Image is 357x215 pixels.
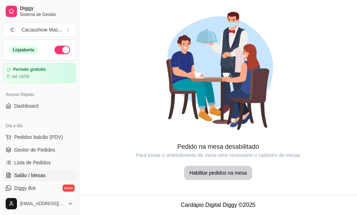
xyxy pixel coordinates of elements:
span: C [9,26,16,33]
div: Loja aberta [9,46,38,54]
span: Lista de Pedidos [14,159,51,166]
footer: Cardápio Digital Diggy © 2025 [79,195,357,215]
span: Gestor de Pedidos [14,146,55,153]
article: Período gratuito [13,67,46,72]
a: Gestor de Pedidos [3,144,76,155]
span: Diggy [20,5,73,12]
div: Acesso Rápido [3,89,76,100]
span: Diggy Bot [14,185,36,192]
button: Select a team [3,23,76,37]
a: Lista de Pedidos [3,157,76,168]
button: [EMAIL_ADDRESS][DOMAIN_NAME] [3,195,76,212]
button: Habilitar pedidos na mesa [184,166,253,180]
a: Período gratuitoaté 18/08 [3,63,76,83]
a: Dashboard [3,100,76,112]
span: Dashboard [14,102,39,109]
a: Diggy Botnovo [3,182,76,194]
a: Salão / Mesas [3,170,76,181]
button: Pedidos balcão (PDV) [3,131,76,143]
div: Cacaushow Mac ... [22,26,62,33]
article: Pedido na mesa desabilitado [79,142,357,152]
span: Pedidos balcão (PDV) [14,134,63,141]
div: Dia a dia [3,120,76,131]
span: Salão / Mesas [14,172,46,179]
span: [EMAIL_ADDRESS][DOMAIN_NAME] [20,201,65,206]
button: Alterar Status [54,46,70,54]
article: até 18/08 [12,74,29,79]
span: Sistema de Gestão [20,12,73,17]
a: DiggySistema de Gestão [3,3,76,20]
article: Para iniciar o antendimento de mesa será necessário o cadastro de mesas [79,152,357,159]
